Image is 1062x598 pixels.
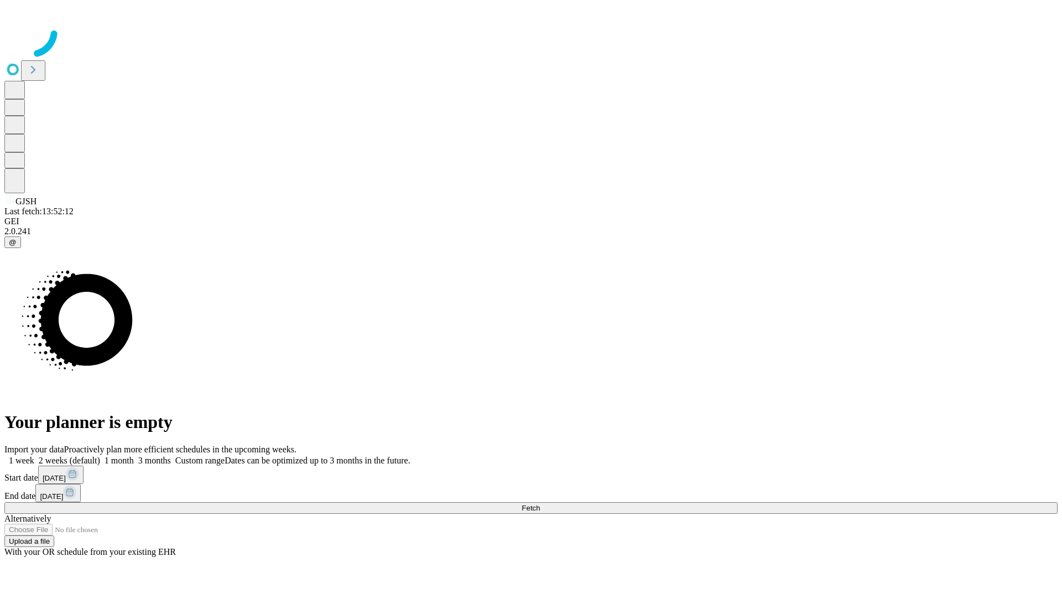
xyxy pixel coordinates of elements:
[4,216,1058,226] div: GEI
[4,535,54,547] button: Upload a file
[4,207,74,216] span: Last fetch: 13:52:12
[9,456,34,465] span: 1 week
[522,504,540,512] span: Fetch
[4,412,1058,432] h1: Your planner is empty
[39,456,100,465] span: 2 weeks (default)
[138,456,171,465] span: 3 months
[105,456,134,465] span: 1 month
[4,236,21,248] button: @
[35,484,81,502] button: [DATE]
[4,514,51,523] span: Alternatively
[4,466,1058,484] div: Start date
[15,197,37,206] span: GJSH
[38,466,84,484] button: [DATE]
[4,502,1058,514] button: Fetch
[64,445,296,454] span: Proactively plan more efficient schedules in the upcoming weeks.
[4,445,64,454] span: Import your data
[43,474,66,482] span: [DATE]
[4,226,1058,236] div: 2.0.241
[4,484,1058,502] div: End date
[225,456,410,465] span: Dates can be optimized up to 3 months in the future.
[40,492,63,501] span: [DATE]
[9,238,17,246] span: @
[175,456,225,465] span: Custom range
[4,547,176,556] span: With your OR schedule from your existing EHR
